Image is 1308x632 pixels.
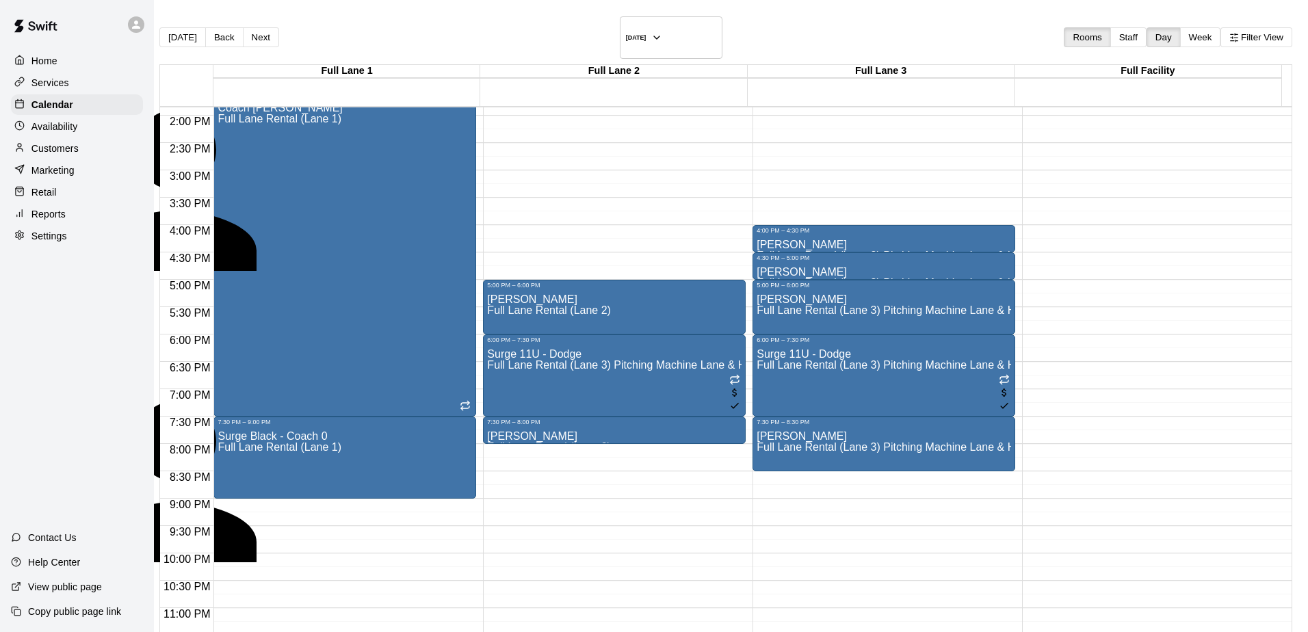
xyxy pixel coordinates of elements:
[166,471,214,483] span: 8:30 PM
[166,389,214,401] span: 7:00 PM
[55,360,378,605] div: Wes Shivers
[31,120,78,133] p: Availability
[480,65,747,78] div: Full Lane 2
[28,605,121,618] p: Copy public page link
[729,376,740,387] span: Recurring event
[31,207,66,221] p: Reports
[166,280,214,291] span: 5:00 PM
[243,27,279,47] button: Next
[166,526,214,538] span: 9:30 PM
[626,34,646,41] h6: [DATE]
[31,142,79,155] p: Customers
[483,417,746,444] div: 7:30 PM – 8:00 PM: Lynsie O’Steen
[166,116,214,127] span: 2:00 PM
[28,580,102,594] p: View public page
[55,69,378,314] div: Stephen Orefice
[160,553,213,565] span: 10:00 PM
[1180,27,1221,47] button: Week
[487,419,742,425] div: 7:30 PM – 8:00 PM
[757,277,1042,289] span: Full Lane Rental (Lane 3) Pitching Machine Lane & HitTrax
[160,581,213,592] span: 10:30 PM
[753,225,1015,252] div: 4:00 PM – 4:30 PM: Ben Cunningham
[757,227,1011,234] div: 4:00 PM – 4:30 PM
[166,252,214,264] span: 4:30 PM
[166,170,214,182] span: 3:00 PM
[166,143,214,155] span: 2:30 PM
[205,27,244,47] button: Back
[487,359,772,371] span: Full Lane Rental (Lane 3) Pitching Machine Lane & HitTrax
[460,401,471,413] span: Recurring event
[483,280,746,334] div: 5:00 PM – 6:00 PM: Robert Vite
[753,252,1015,280] div: 4:30 PM – 5:00 PM: Ben Cunningham
[487,304,611,316] span: Full Lane Rental (Lane 2)
[55,325,378,337] p: [PERSON_NAME]
[1220,27,1292,47] button: Filter View
[55,616,378,629] p: [PERSON_NAME]
[166,499,214,510] span: 9:00 PM
[1110,27,1147,47] button: Staff
[28,555,80,569] p: Help Center
[753,280,1015,334] div: 5:00 PM – 6:00 PM: Robert Vite
[999,389,1010,413] span: All customers have paid
[166,334,214,346] span: 6:00 PM
[31,185,57,199] p: Retail
[757,441,1042,453] span: Full Lane Rental (Lane 3) Pitching Machine Lane & HitTrax
[999,376,1010,387] span: Recurring event
[31,76,69,90] p: Services
[757,337,1011,343] div: 6:00 PM – 7:30 PM
[757,254,1011,261] div: 4:30 PM – 5:00 PM
[748,65,1015,78] div: Full Lane 3
[487,282,742,289] div: 5:00 PM – 6:00 PM
[166,444,214,456] span: 8:00 PM
[757,419,1011,425] div: 7:30 PM – 8:30 PM
[1064,27,1110,47] button: Rooms
[483,334,746,417] div: 6:00 PM – 7:30 PM: Surge 11U - Dodge
[166,307,214,319] span: 5:30 PM
[757,250,1042,261] span: Full Lane Rental (Lane 3) Pitching Machine Lane & HitTrax
[31,98,73,111] p: Calendar
[166,362,214,373] span: 6:30 PM
[753,334,1015,417] div: 6:00 PM – 7:30 PM: Surge 11U - Dodge
[166,417,214,428] span: 7:30 PM
[1015,65,1281,78] div: Full Facility
[1147,27,1181,47] button: Day
[28,531,77,544] p: Contact Us
[166,198,214,209] span: 3:30 PM
[31,229,67,243] p: Settings
[31,54,57,68] p: Home
[31,163,75,177] p: Marketing
[487,441,611,453] span: Full Lane Rental (Lane 2)
[160,608,213,620] span: 11:00 PM
[757,282,1011,289] div: 5:00 PM – 6:00 PM
[166,225,214,237] span: 4:00 PM
[729,389,740,413] span: All customers have paid
[753,417,1015,471] div: 7:30 PM – 8:30 PM: George Silva
[757,304,1042,316] span: Full Lane Rental (Lane 3) Pitching Machine Lane & HitTrax
[487,337,742,343] div: 6:00 PM – 7:30 PM
[159,27,206,47] button: [DATE]
[757,359,1042,371] span: Full Lane Rental (Lane 3) Pitching Machine Lane & HitTrax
